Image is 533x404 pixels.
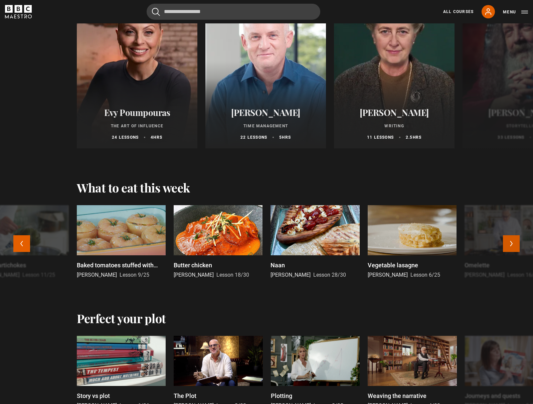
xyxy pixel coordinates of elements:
p: Baked tomatoes stuffed with ratatouille [77,261,166,270]
p: The Plot [174,391,196,400]
span: [PERSON_NAME] [174,272,214,278]
button: Submit the search query [152,8,160,16]
p: Vegetable lasagne [368,261,418,270]
abbr: hrs [413,135,422,140]
p: Omelette [465,261,490,270]
h2: [PERSON_NAME] [342,107,447,118]
input: Search [147,4,320,20]
p: Writing [342,123,447,129]
span: Lesson 28/30 [313,272,346,278]
p: 33 lessons [498,134,524,140]
span: [PERSON_NAME] [77,272,117,278]
p: Weaving the narrative [368,391,426,400]
p: 4 [151,134,162,140]
p: Journeys and quests [465,391,520,400]
p: 24 lessons [112,134,139,140]
h2: [PERSON_NAME] [213,107,318,118]
p: 2.5 [406,134,421,140]
svg: BBC Maestro [5,5,32,18]
p: The Art of Influence [85,123,189,129]
a: Butter chicken [PERSON_NAME] Lesson 18/30 [174,205,262,279]
p: 22 lessons [240,134,267,140]
p: Naan [271,261,285,270]
a: All Courses [443,9,474,15]
a: Vegetable lasagne [PERSON_NAME] Lesson 6/25 [368,205,457,279]
h2: Perfect your plot [77,311,166,325]
abbr: hrs [153,135,162,140]
p: Story vs plot [77,391,110,400]
span: Lesson 9/25 [120,272,149,278]
p: Time Management [213,123,318,129]
span: Lesson 18/30 [216,272,249,278]
p: 5 [279,134,291,140]
button: Toggle navigation [503,9,528,15]
p: Butter chicken [174,261,212,270]
a: Naan [PERSON_NAME] Lesson 28/30 [271,205,359,279]
h2: Evy Poumpouras [85,107,189,118]
abbr: hrs [282,135,291,140]
a: Baked tomatoes stuffed with ratatouille [PERSON_NAME] Lesson 9/25 [77,205,166,279]
span: [PERSON_NAME] [368,272,408,278]
span: [PERSON_NAME] [465,272,505,278]
p: 11 lessons [367,134,394,140]
p: Plotting [271,391,292,400]
span: [PERSON_NAME] [271,272,311,278]
h2: What to eat this week [77,180,190,194]
span: Lesson 11/25 [22,272,55,278]
span: Lesson 6/25 [410,272,440,278]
